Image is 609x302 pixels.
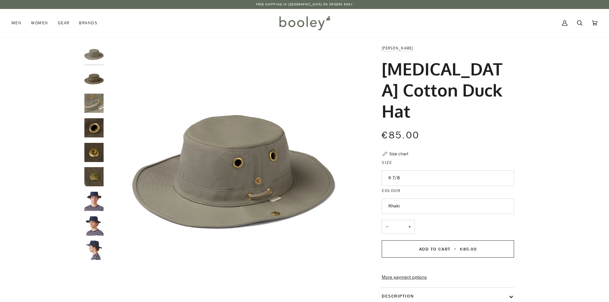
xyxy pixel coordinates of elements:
button: + [404,220,415,234]
img: Tilley T3 Cotton Duck Hat - Booley Galway [84,241,104,260]
span: Brands [79,20,98,26]
span: €85.00 [382,129,419,142]
button: − [382,220,392,234]
img: Tilley T3 Cotton Duck Hat - Booley Galway [84,192,104,211]
span: Women [31,20,48,26]
span: Add to Cart [419,246,451,252]
img: Tilley T3 Cotton Duck Hat Khaki - Booley Galway [84,45,104,64]
a: [PERSON_NAME] [382,45,413,51]
img: Tilley T3 Cotton Duck Hat Olive - Booley Galway [84,118,104,137]
img: Tilley T3 Cotton Duck Hat Khaki - Booley Galway [84,94,104,113]
span: • [452,246,458,252]
input: Quantity [382,220,415,234]
button: Khaki [382,198,514,214]
a: Men [12,9,26,37]
img: Tilley T3 Cotton Duck Hat Olive - Booley Galway [84,143,104,162]
span: Gear [58,20,70,26]
a: Women [26,9,53,37]
span: Size [382,159,392,166]
h1: [MEDICAL_DATA] Cotton Duck Hat [382,58,509,121]
a: Gear [53,9,74,37]
div: Size chart [389,151,408,157]
button: 6 7/8 [382,170,514,186]
p: Free Shipping in [GEOGRAPHIC_DATA] on Orders €50+ [256,2,353,7]
img: Tilley T3 Cotton Duck Hat - Booley Galway [84,216,104,236]
img: Tilley T3 Cotton Duck Hat Olive - Booley Galway [84,69,104,89]
span: Men [12,20,21,26]
img: Tilley T3 Cotton Duck Hat Khaki - Booley Galway [107,45,360,298]
span: Colour [382,187,401,194]
span: €85.00 [460,246,477,252]
img: Booley [277,14,332,32]
a: Brands [74,9,102,37]
img: Tilley T3 Cotton Duck Hat Olive - Booley Galway [84,167,104,186]
a: More payment options [382,274,514,281]
button: Add to Cart • €85.00 [382,240,514,258]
